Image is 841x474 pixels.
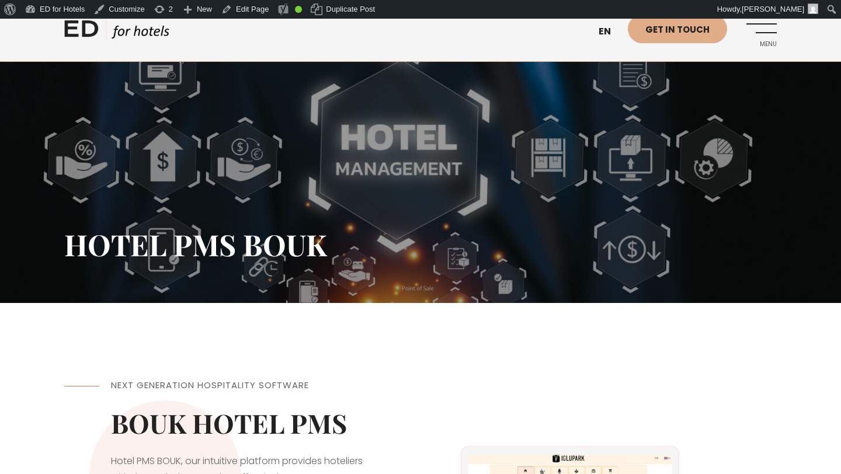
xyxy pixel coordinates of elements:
[111,379,309,391] span: Next Generation Hospitality Software
[64,225,327,264] span: HOTEL PMS BOUK
[593,18,628,46] a: en
[745,15,777,47] a: Menu
[295,6,302,13] div: Good
[64,18,169,47] a: ED HOTELS
[111,407,374,438] h2: BOUK HOTEL PMS
[745,41,777,48] span: Menu
[742,5,804,13] span: [PERSON_NAME]
[628,15,727,43] a: Get in touch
